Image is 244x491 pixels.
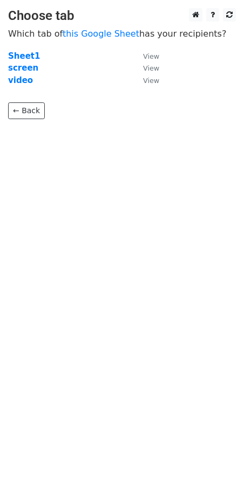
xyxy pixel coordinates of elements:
[8,102,45,119] a: ← Back
[8,51,40,61] a: Sheet1
[8,8,236,24] h3: Choose tab
[132,75,159,85] a: View
[8,75,33,85] a: video
[132,63,159,73] a: View
[8,28,236,39] p: Which tab of has your recipients?
[143,64,159,72] small: View
[8,63,38,73] a: screen
[132,51,159,61] a: View
[63,29,139,39] a: this Google Sheet
[143,77,159,85] small: View
[143,52,159,60] small: View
